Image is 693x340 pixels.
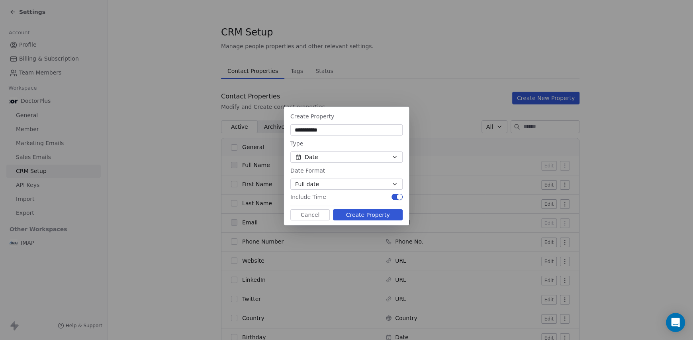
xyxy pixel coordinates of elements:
span: Create Property [290,113,334,120]
button: Date [290,151,403,163]
span: Full date [295,180,319,189]
span: Date [305,153,318,161]
button: Create Property [333,209,403,220]
span: Type [290,140,303,147]
span: Date Format [290,167,325,174]
button: Cancel [290,209,330,220]
span: Include Time [290,193,326,201]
